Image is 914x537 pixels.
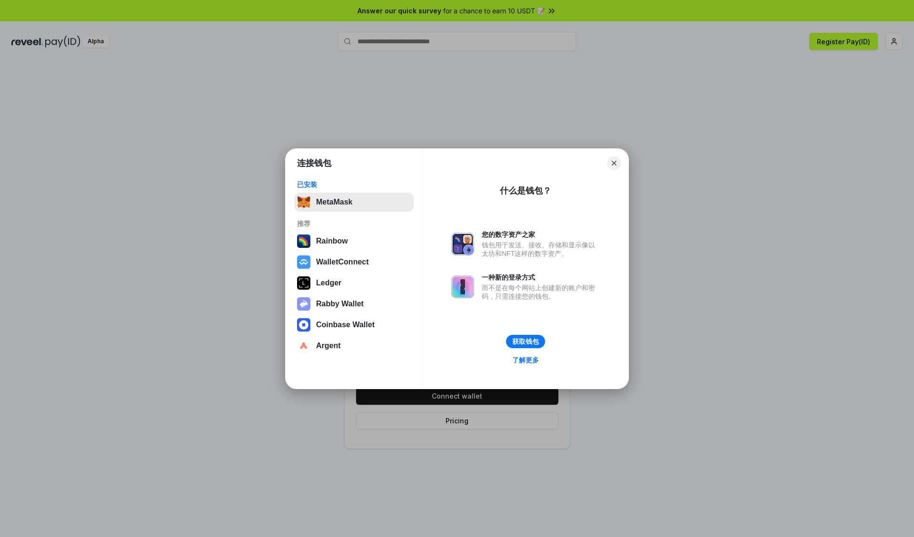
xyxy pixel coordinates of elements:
[297,318,310,332] img: svg+xml,%3Csvg%20width%3D%2228%22%20height%3D%2228%22%20viewBox%3D%220%200%2028%2028%22%20fill%3D...
[297,219,411,228] div: 推荐
[500,185,551,196] div: 什么是钱包？
[482,241,600,258] div: 钱包用于发送、接收、存储和显示像以太坊和NFT这样的数字资产。
[316,321,375,329] div: Coinbase Wallet
[294,315,414,334] button: Coinbase Wallet
[297,297,310,311] img: svg+xml,%3Csvg%20xmlns%3D%22http%3A%2F%2Fwww.w3.org%2F2000%2Fsvg%22%20fill%3D%22none%22%20viewBox...
[482,283,600,301] div: 而不是在每个网站上创建新的账户和密码，只需连接您的钱包。
[297,180,411,189] div: 已安装
[297,339,310,352] img: svg+xml,%3Csvg%20width%3D%2228%22%20height%3D%2228%22%20viewBox%3D%220%200%2028%2028%22%20fill%3D...
[512,356,539,364] div: 了解更多
[316,279,341,287] div: Ledger
[294,294,414,313] button: Rabby Wallet
[607,156,621,170] button: Close
[297,276,310,290] img: svg+xml,%3Csvg%20xmlns%3D%22http%3A%2F%2Fwww.w3.org%2F2000%2Fsvg%22%20width%3D%2228%22%20height%3...
[451,275,474,298] img: svg+xml,%3Csvg%20xmlns%3D%22http%3A%2F%2Fwww.w3.org%2F2000%2Fsvg%22%20fill%3D%22none%22%20viewBox...
[506,335,545,348] button: 获取钱包
[294,273,414,293] button: Ledger
[316,237,348,245] div: Rainbow
[294,232,414,251] button: Rainbow
[512,337,539,346] div: 获取钱包
[316,342,341,350] div: Argent
[294,253,414,272] button: WalletConnect
[297,234,310,248] img: svg+xml,%3Csvg%20width%3D%22120%22%20height%3D%22120%22%20viewBox%3D%220%200%20120%20120%22%20fil...
[297,255,310,269] img: svg+xml,%3Csvg%20width%3D%2228%22%20height%3D%2228%22%20viewBox%3D%220%200%2028%2028%22%20fill%3D...
[297,157,331,169] h1: 连接钱包
[294,336,414,355] button: Argent
[316,258,369,266] div: WalletConnect
[507,354,545,366] a: 了解更多
[316,198,352,206] div: MetaMask
[482,230,600,239] div: 您的数字资产之家
[316,300,364,308] div: Rabby Wallet
[297,195,310,209] img: svg+xml,%3Csvg%20fill%3D%22none%22%20height%3D%2233%22%20viewBox%3D%220%200%2035%2033%22%20width%...
[451,233,474,255] img: svg+xml,%3Csvg%20xmlns%3D%22http%3A%2F%2Fwww.w3.org%2F2000%2Fsvg%22%20fill%3D%22none%22%20viewBox...
[482,273,600,282] div: 一种新的登录方式
[294,193,414,212] button: MetaMask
